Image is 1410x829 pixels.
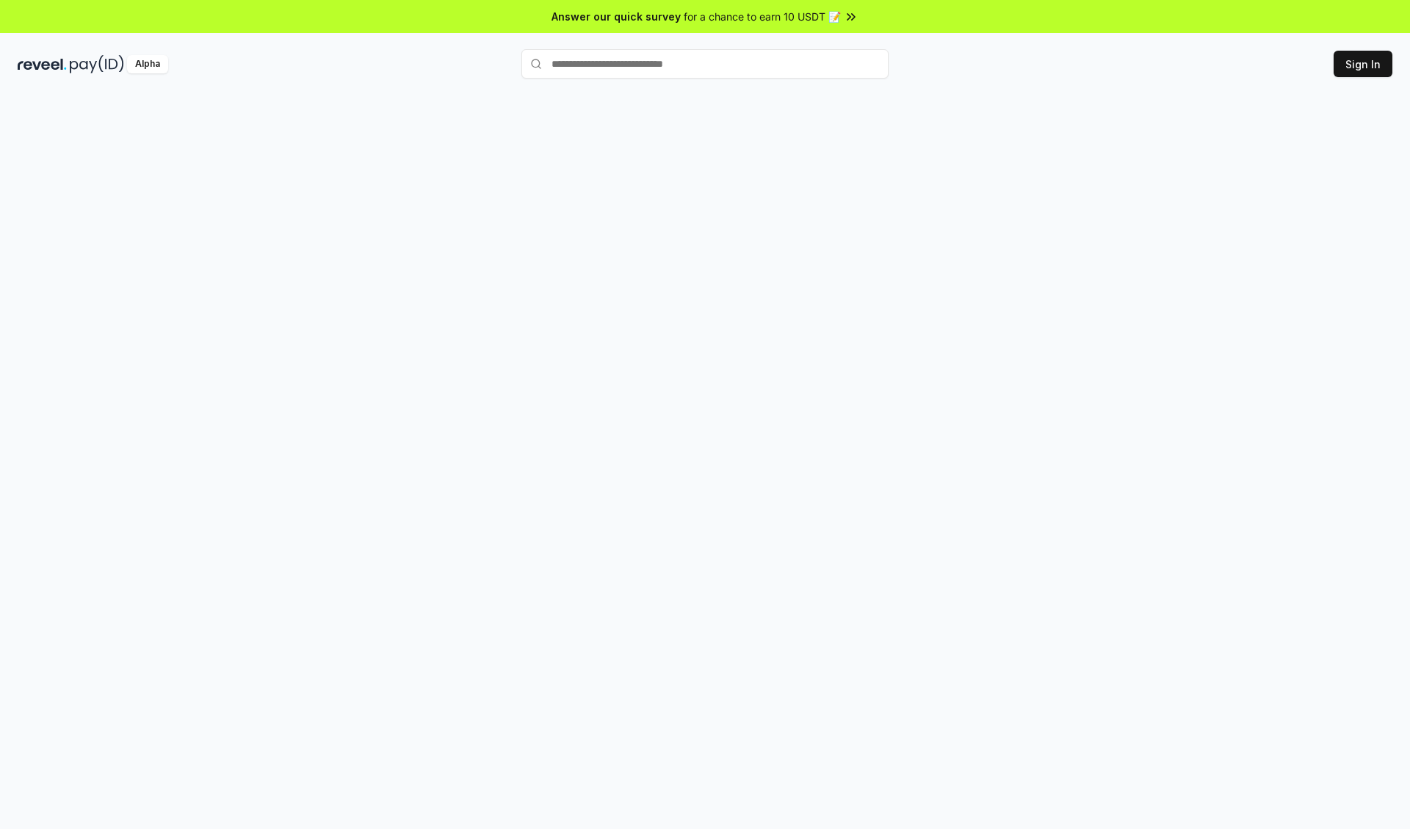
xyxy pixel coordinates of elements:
span: Answer our quick survey [552,9,681,24]
button: Sign In [1334,51,1392,77]
div: Alpha [127,55,168,73]
img: pay_id [70,55,124,73]
span: for a chance to earn 10 USDT 📝 [684,9,841,24]
img: reveel_dark [18,55,67,73]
